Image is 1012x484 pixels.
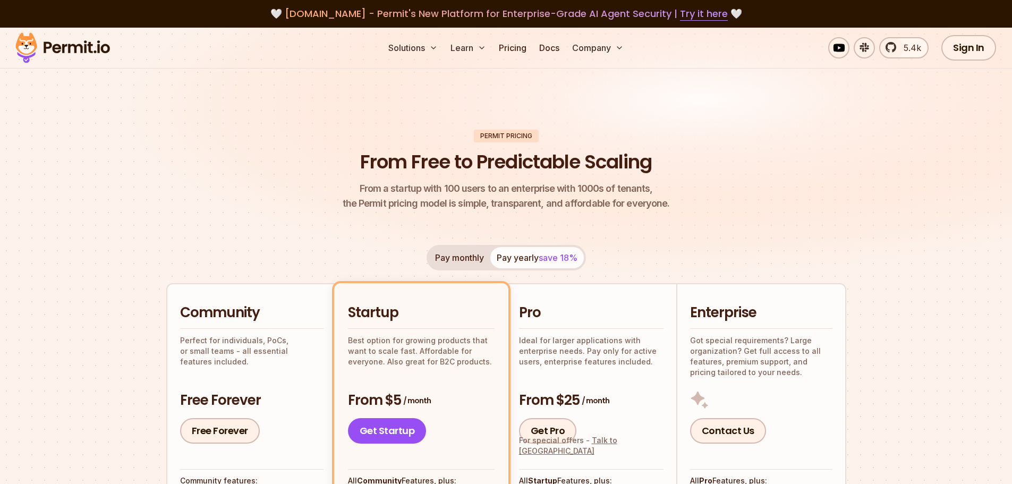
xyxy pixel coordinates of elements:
span: [DOMAIN_NAME] - Permit's New Platform for Enterprise-Grade AI Agent Security | [285,7,728,20]
button: Pay monthly [429,247,490,268]
img: Permit logo [11,30,115,66]
p: Perfect for individuals, PoCs, or small teams - all essential features included. [180,335,324,367]
a: Docs [535,37,564,58]
div: For special offers - [519,435,664,456]
a: Pricing [495,37,531,58]
span: / month [582,395,609,406]
h1: From Free to Predictable Scaling [360,149,652,175]
p: Got special requirements? Large organization? Get full access to all features, premium support, a... [690,335,832,378]
button: Learn [446,37,490,58]
button: Company [568,37,628,58]
span: From a startup with 100 users to an enterprise with 1000s of tenants, [343,181,670,196]
div: Permit Pricing [474,130,539,142]
p: Ideal for larger applications with enterprise needs. Pay only for active users, enterprise featur... [519,335,664,367]
a: Try it here [680,7,728,21]
p: the Permit pricing model is simple, transparent, and affordable for everyone. [343,181,670,211]
a: Contact Us [690,418,766,444]
h2: Pro [519,303,664,322]
a: 5.4k [879,37,929,58]
span: 5.4k [897,41,921,54]
a: Sign In [941,35,996,61]
h3: From $5 [348,391,495,410]
h2: Startup [348,303,495,322]
h2: Enterprise [690,303,832,322]
h3: Free Forever [180,391,324,410]
button: Solutions [384,37,442,58]
p: Best option for growing products that want to scale fast. Affordable for everyone. Also great for... [348,335,495,367]
div: 🤍 🤍 [25,6,987,21]
h2: Community [180,303,324,322]
span: / month [403,395,431,406]
a: Get Pro [519,418,577,444]
a: Free Forever [180,418,260,444]
h3: From $25 [519,391,664,410]
a: Get Startup [348,418,427,444]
